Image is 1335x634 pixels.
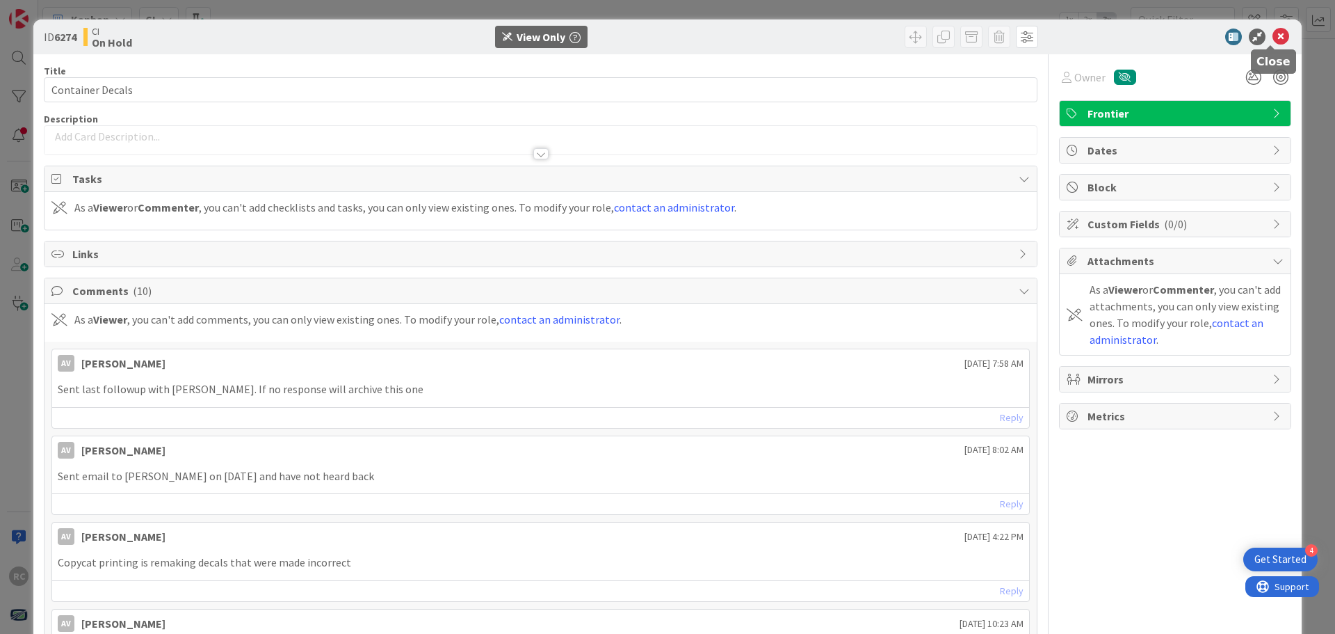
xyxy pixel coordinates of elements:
[1087,105,1265,122] span: Frontier
[58,381,1023,397] p: Sent last followup with [PERSON_NAME]. If no response will archive this one
[74,311,622,328] div: As a , you can't add comments, you can only view existing ones. To modify your role, .
[81,355,165,372] div: [PERSON_NAME]
[1087,216,1265,232] span: Custom Fields
[1087,371,1265,388] span: Mirrors
[960,617,1023,631] span: [DATE] 10:23 AM
[81,615,165,632] div: [PERSON_NAME]
[1090,281,1284,348] div: As a or , you can't add attachments, you can only view existing ones. To modify your role, .
[964,356,1023,371] span: [DATE] 7:58 AM
[81,528,165,545] div: [PERSON_NAME]
[1074,69,1106,86] span: Owner
[58,442,74,459] div: AV
[1087,253,1265,269] span: Attachments
[1000,583,1023,600] a: Reply
[1305,544,1318,557] div: 4
[92,37,132,48] b: On Hold
[44,29,76,45] span: ID
[1164,217,1187,231] span: ( 0/0 )
[58,615,74,632] div: AV
[614,200,734,214] a: contact an administrator
[44,65,66,77] label: Title
[81,442,165,459] div: [PERSON_NAME]
[517,29,565,45] div: View Only
[964,530,1023,544] span: [DATE] 4:22 PM
[93,200,127,214] b: Viewer
[1000,409,1023,427] a: Reply
[44,113,98,125] span: Description
[44,77,1037,102] input: type card name here...
[1243,548,1318,571] div: Open Get Started checklist, remaining modules: 4
[72,283,1012,299] span: Comments
[54,30,76,44] b: 6274
[72,171,1012,187] span: Tasks
[58,468,1023,484] p: Sent email to [PERSON_NAME] on [DATE] and have not heard back
[499,312,620,326] a: contact an administrator
[138,200,199,214] b: Commenter
[1087,179,1265,196] span: Block
[1153,283,1214,296] b: Commenter
[74,199,736,216] div: As a or , you can't add checklists and tasks, you can only view existing ones. To modify your rol...
[58,355,74,372] div: AV
[92,26,132,37] span: CI
[1087,408,1265,425] span: Metrics
[964,443,1023,457] span: [DATE] 8:02 AM
[93,312,127,326] b: Viewer
[58,555,1023,571] p: Copycat printing is remaking decals that were made incorrect
[1000,496,1023,513] a: Reply
[58,528,74,545] div: AV
[72,246,1012,262] span: Links
[29,2,63,19] span: Support
[1087,142,1265,159] span: Dates
[1108,283,1142,296] b: Viewer
[1254,553,1306,566] div: Get Started
[1256,55,1290,68] h5: Close
[133,284,152,298] span: ( 10 )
